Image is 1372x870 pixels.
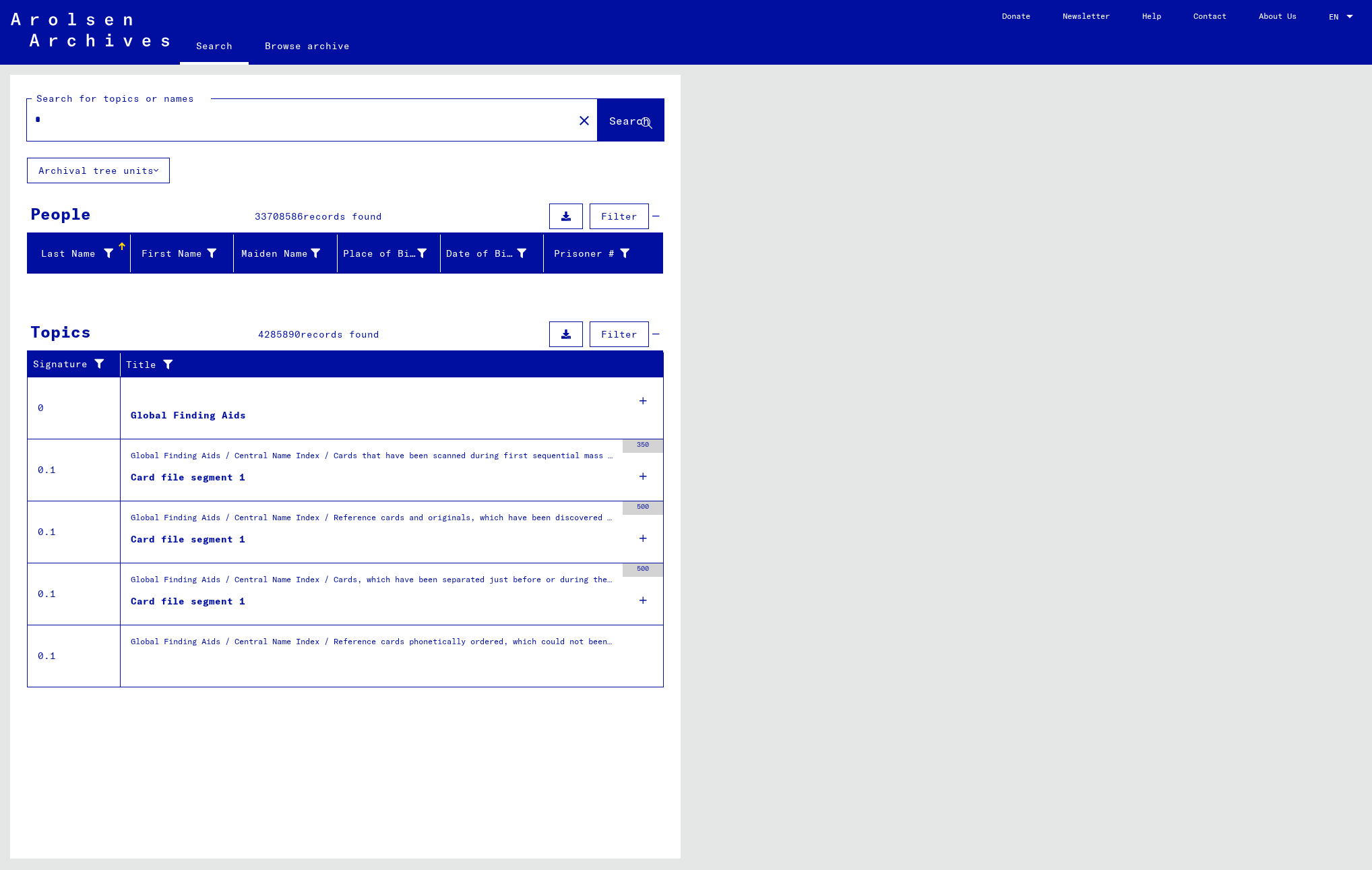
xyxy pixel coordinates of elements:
mat-icon: close [576,113,592,129]
img: Arolsen_neg.svg [11,13,169,46]
div: Last Name [33,243,130,264]
mat-header-cell: First Name [131,235,234,272]
div: Global Finding Aids / Central Name Index / Cards, which have been separated just before or during... [131,573,616,592]
span: Filter [601,328,637,340]
mat-header-cell: Date of Birth [441,235,544,272]
div: Card file segment 1 [131,532,245,547]
div: Title [126,358,637,372]
div: Maiden Name [239,243,336,264]
button: Filter [590,321,649,347]
span: records found [303,210,382,222]
div: Topics [30,319,91,344]
div: Card file segment 1 [131,594,245,609]
button: Search [598,99,664,141]
div: 500 [623,501,663,515]
button: Clear [571,106,598,133]
td: 0 [28,377,121,439]
mat-label: Search for topics or names [36,92,194,104]
div: Prisoner # [549,243,646,264]
div: Last Name [33,247,113,261]
div: Title [126,354,650,375]
div: First Name [136,247,216,261]
td: 0.1 [28,625,121,687]
div: Place of Birth [343,243,443,264]
td: 0.1 [28,439,121,501]
div: Global Finding Aids [131,408,246,423]
button: Filter [590,204,649,229]
td: 0.1 [28,501,121,563]
div: Global Finding Aids / Central Name Index / Reference cards and originals, which have been discove... [131,511,616,530]
mat-header-cell: Last Name [28,235,131,272]
div: People [30,201,91,226]
div: Date of Birth [446,247,526,261]
div: 500 [623,563,663,577]
a: Browse archive [249,30,366,62]
div: Card file segment 1 [131,470,245,485]
div: Maiden Name [239,247,319,261]
span: 4285890 [258,328,301,340]
div: 350 [623,439,663,453]
button: Archival tree units [27,158,170,183]
div: Date of Birth [446,243,543,264]
div: Signature [33,357,110,371]
mat-header-cell: Maiden Name [234,235,337,272]
span: Search [609,114,650,127]
span: EN [1329,12,1344,22]
span: 33708586 [255,210,303,222]
td: 0.1 [28,563,121,625]
span: Filter [601,210,637,222]
a: Search [180,30,249,65]
mat-header-cell: Place of Birth [338,235,441,272]
div: Global Finding Aids / Central Name Index / Cards that have been scanned during first sequential m... [131,449,616,468]
div: Signature [33,354,123,375]
div: Place of Birth [343,247,427,261]
div: First Name [136,243,233,264]
mat-header-cell: Prisoner # [544,235,662,272]
div: Global Finding Aids / Central Name Index / Reference cards phonetically ordered, which could not ... [131,635,616,654]
div: Prisoner # [549,247,629,261]
span: records found [301,328,379,340]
